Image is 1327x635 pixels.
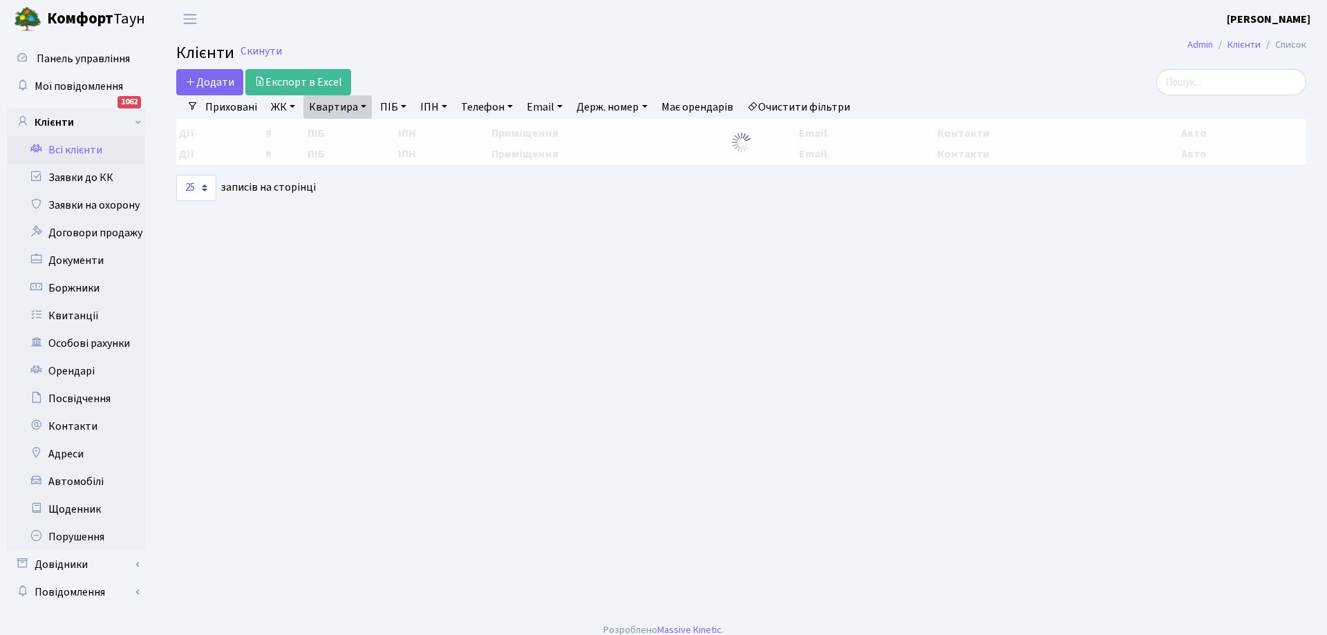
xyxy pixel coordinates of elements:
a: Автомобілі [7,468,145,495]
a: Довідники [7,551,145,578]
a: Договори продажу [7,219,145,247]
a: Держ. номер [571,95,652,119]
a: Email [521,95,568,119]
a: Порушення [7,523,145,551]
a: Боржники [7,274,145,302]
nav: breadcrumb [1167,30,1327,59]
img: logo.png [14,6,41,33]
li: Список [1261,37,1306,53]
a: Заявки до КК [7,164,145,191]
select: записів на сторінці [176,175,216,201]
span: Додати [185,75,234,90]
a: Посвідчення [7,385,145,413]
input: Пошук... [1156,69,1306,95]
label: записів на сторінці [176,175,316,201]
b: Комфорт [47,8,113,30]
a: Очистити фільтри [742,95,856,119]
span: Клієнти [176,41,234,65]
a: Admin [1187,37,1213,52]
a: Експорт в Excel [245,69,351,95]
a: Орендарі [7,357,145,385]
a: Телефон [455,95,518,119]
a: Особові рахунки [7,330,145,357]
a: Клієнти [7,108,145,136]
a: Скинути [241,45,282,58]
a: Панель управління [7,45,145,73]
a: Всі клієнти [7,136,145,164]
span: Таун [47,8,145,31]
a: Документи [7,247,145,274]
a: ЖК [265,95,301,119]
a: Заявки на охорону [7,191,145,219]
a: Додати [176,69,243,95]
a: Адреси [7,440,145,468]
a: Має орендарів [656,95,739,119]
button: Переключити навігацію [173,8,207,30]
a: Щоденник [7,495,145,523]
a: ПІБ [375,95,412,119]
a: ІПН [415,95,453,119]
a: Повідомлення [7,578,145,606]
span: Панель управління [37,51,130,66]
a: Клієнти [1227,37,1261,52]
a: Квитанції [7,302,145,330]
a: [PERSON_NAME] [1227,11,1310,28]
div: 1062 [117,96,141,108]
a: Мої повідомлення1062 [7,73,145,100]
span: Мої повідомлення [35,79,123,94]
a: Контакти [7,413,145,440]
b: [PERSON_NAME] [1227,12,1310,27]
img: Обробка... [731,131,753,153]
a: Приховані [200,95,263,119]
a: Квартира [303,95,372,119]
